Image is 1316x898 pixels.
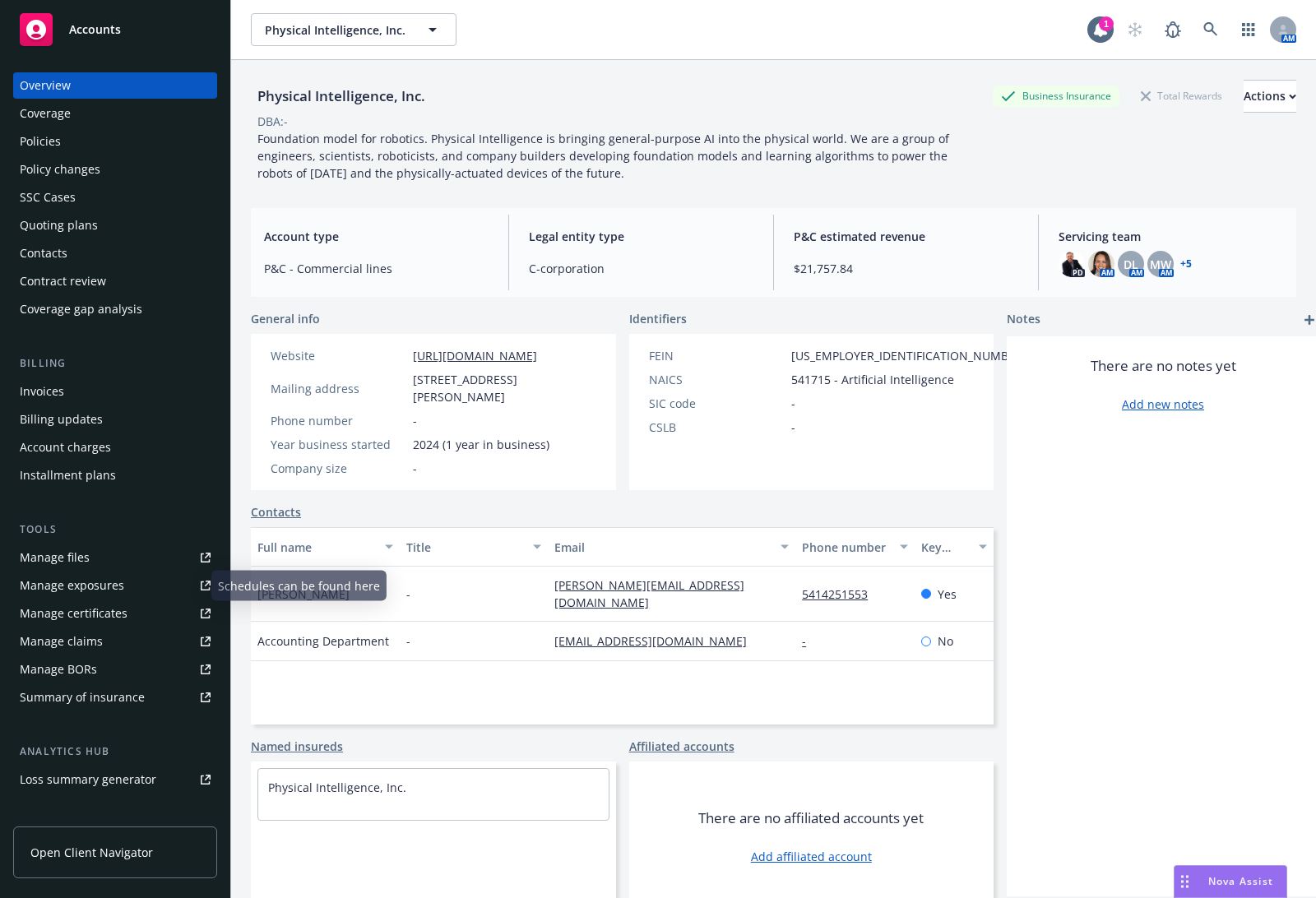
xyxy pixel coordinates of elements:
div: Contacts [20,240,67,266]
a: Manage claims [13,628,217,655]
div: Manage files [20,544,90,571]
a: Manage files [13,544,217,571]
a: Installment plans [13,462,217,488]
a: Manage certificates [13,600,217,627]
div: Analytics hub [13,743,217,760]
span: Identifiers [629,310,687,327]
span: 541715 - Artificial Intelligence [791,371,954,388]
span: - [791,419,795,436]
span: P&C - Commercial lines [264,260,489,277]
div: Key contact [921,539,969,556]
a: - [802,633,819,649]
span: P&C estimated revenue [794,228,1018,245]
div: Website [271,347,406,364]
a: Contract review [13,268,217,294]
div: Total Rewards [1133,86,1230,106]
span: - [413,460,417,477]
a: Accounts [13,7,217,53]
div: Contract review [20,268,106,294]
a: [EMAIL_ADDRESS][DOMAIN_NAME] [554,633,760,649]
img: photo [1059,251,1085,277]
button: Email [548,527,795,567]
a: [PERSON_NAME][EMAIL_ADDRESS][DOMAIN_NAME] [554,577,744,610]
div: CSLB [649,419,785,436]
button: Actions [1244,80,1296,113]
span: No [938,632,953,650]
a: Loss summary generator [13,766,217,793]
div: Manage claims [20,628,103,655]
span: - [406,632,410,650]
div: Business Insurance [993,86,1119,106]
div: Billing [13,355,217,372]
button: Nova Assist [1174,865,1287,898]
div: SSC Cases [20,184,76,211]
div: Manage certificates [20,600,127,627]
span: There are no affiliated accounts yet [698,808,924,828]
span: $21,757.84 [794,260,1018,277]
a: Policy changes [13,156,217,183]
span: DL [1124,256,1138,273]
div: Policies [20,128,61,155]
div: Billing updates [20,406,103,433]
span: Notes [1007,310,1040,330]
button: Physical Intelligence, Inc. [251,13,456,46]
div: Quoting plans [20,212,98,238]
span: - [791,395,795,412]
a: Coverage [13,100,217,127]
div: Actions [1244,81,1296,112]
div: Coverage gap analysis [20,296,142,322]
div: Year business started [271,436,406,453]
a: Manage exposures [13,572,217,599]
a: Manage BORs [13,656,217,683]
span: - [413,412,417,429]
a: Overview [13,72,217,99]
span: C-corporation [529,260,753,277]
a: Summary of insurance [13,684,217,711]
div: SIC code [649,395,785,412]
div: Physical Intelligence, Inc. [251,86,432,107]
div: Loss summary generator [20,766,156,793]
span: Yes [938,586,957,603]
div: Tools [13,521,217,538]
a: Coverage gap analysis [13,296,217,322]
span: [STREET_ADDRESS][PERSON_NAME] [413,371,596,405]
span: MW [1150,256,1171,273]
div: FEIN [649,347,785,364]
a: +5 [1180,259,1192,269]
a: SSC Cases [13,184,217,211]
div: Title [406,539,524,556]
div: NAICS [649,371,785,388]
div: Email [554,539,771,556]
div: Manage BORs [20,656,97,683]
button: Phone number [795,527,914,567]
a: Search [1194,13,1227,46]
div: Mailing address [271,380,406,397]
a: Contacts [13,240,217,266]
span: 2024 (1 year in business) [413,436,549,453]
button: Key contact [915,527,994,567]
div: Phone number [271,412,406,429]
a: Report a Bug [1156,13,1189,46]
div: Coverage [20,100,71,127]
div: Drag to move [1175,866,1195,897]
a: [URL][DOMAIN_NAME] [413,348,537,363]
span: Open Client Navigator [30,844,153,861]
div: Account charges [20,434,111,461]
a: Quoting plans [13,212,217,238]
div: 1 [1099,16,1114,31]
div: DBA: - [257,113,288,130]
a: 5414251553 [802,586,881,602]
div: Overview [20,72,71,99]
a: Physical Intelligence, Inc. [268,780,406,795]
a: Billing updates [13,406,217,433]
span: Accounting Department [257,632,389,650]
div: Phone number [802,539,889,556]
a: Start snowing [1119,13,1151,46]
a: Named insureds [251,738,343,755]
span: Foundation model for robotics. Physical Intelligence is bringing general-purpose AI into the phys... [257,131,952,181]
img: photo [1088,251,1114,277]
button: Title [400,527,549,567]
a: Contacts [251,503,301,521]
span: Accounts [69,23,121,36]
